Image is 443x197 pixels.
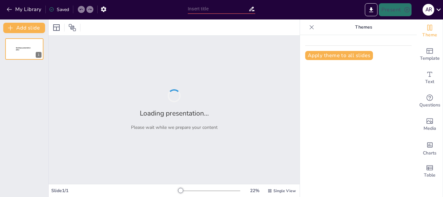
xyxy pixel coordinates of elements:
[5,38,43,60] div: 1
[305,51,373,60] button: Apply theme to all slides
[16,47,30,51] span: Sendsteps presentation editor
[140,109,209,118] h2: Loading presentation...
[68,24,76,31] span: Position
[419,102,440,109] span: Questions
[5,4,44,15] button: My Library
[417,43,443,66] div: Add ready made slides
[423,4,434,16] div: A R
[273,188,296,193] span: Single View
[379,3,411,16] button: Present
[424,125,436,132] span: Media
[424,172,436,179] span: Table
[36,52,42,58] div: 1
[423,3,434,16] button: A R
[422,31,437,39] span: Theme
[417,160,443,183] div: Add a table
[417,19,443,43] div: Change the overall theme
[425,78,434,85] span: Text
[365,3,377,16] button: Export to PowerPoint
[49,6,69,13] div: Saved
[188,4,248,14] input: Insert title
[131,124,218,130] p: Please wait while we prepare your content
[423,150,437,157] span: Charts
[317,19,410,35] p: Themes
[417,90,443,113] div: Get real-time input from your audience
[51,188,178,194] div: Slide 1 / 1
[247,188,262,194] div: 22 %
[417,66,443,90] div: Add text boxes
[3,23,45,33] button: Add slide
[417,136,443,160] div: Add charts and graphs
[420,55,440,62] span: Template
[51,22,62,33] div: Layout
[417,113,443,136] div: Add images, graphics, shapes or video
